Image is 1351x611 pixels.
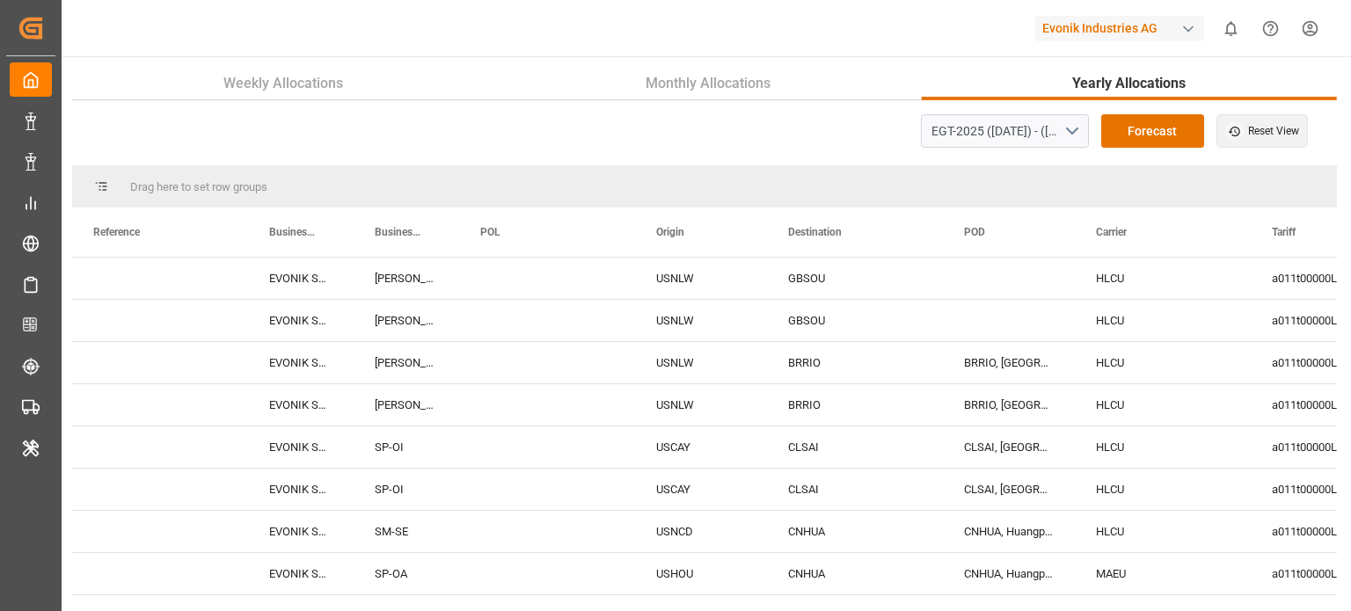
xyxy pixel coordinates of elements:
[248,258,354,299] div: EVONIK SMART MATERIALS
[130,180,267,193] span: Drag here to set row groups
[1075,384,1251,426] div: HLCU
[635,469,767,510] div: USCAY
[354,553,459,594] div: SP-OA
[943,342,1075,383] div: BRRIO, [GEOGRAPHIC_DATA]
[248,511,354,552] div: EVONIK SMART MATERIALS
[964,226,985,238] span: POD
[354,300,459,341] div: [PERSON_NAME]
[767,469,943,510] div: CLSAI
[354,258,459,299] div: [PERSON_NAME]
[248,469,354,510] div: EVONIK SPECIALTY ADDITIVES
[93,226,140,238] span: Reference
[656,226,684,238] span: Origin
[480,226,500,238] span: POL
[354,511,459,552] div: SM-SE
[635,511,767,552] div: USNCD
[1075,342,1251,383] div: HLCU
[767,300,943,341] div: GBSOU
[1075,426,1251,468] div: HLCU
[635,384,767,426] div: USNLW
[943,553,1075,594] div: CNHUA, Huangpu Pt
[248,384,354,426] div: EVONIK SMART MATERIALS
[248,553,354,594] div: EVONIK SPECIALTY ADDITIVES
[1075,511,1251,552] div: HLCU
[1075,300,1251,341] div: HLCU
[943,469,1075,510] div: CLSAI, [GEOGRAPHIC_DATA]
[269,226,317,238] span: Business Unit
[767,426,943,468] div: CLSAI
[767,258,943,299] div: GBSOU
[1065,73,1193,94] span: Yearly Allocations
[375,226,422,238] span: Business Line
[248,300,354,341] div: EVONIK SMART MATERIALS
[248,342,354,383] div: EVONIK SMART MATERIALS
[1251,9,1290,48] button: Help Center
[635,553,767,594] div: USHOU
[635,426,767,468] div: USCAY
[635,258,767,299] div: USNLW
[767,384,943,426] div: BRRIO
[1075,553,1251,594] div: MAEU
[354,426,459,468] div: SP-OI
[1075,469,1251,510] div: HLCU
[767,342,943,383] div: BRRIO
[1075,258,1251,299] div: HLCU
[635,300,767,341] div: USNLW
[943,426,1075,468] div: CLSAI, [GEOGRAPHIC_DATA]
[1272,226,1296,238] span: Tariff
[943,384,1075,426] div: BRRIO, [GEOGRAPHIC_DATA]
[767,511,943,552] div: CNHUA
[1035,16,1204,41] div: Evonik Industries AG
[1096,226,1127,238] span: Carrier
[767,553,943,594] div: CNHUA
[1101,114,1205,148] button: Forecast
[248,426,354,468] div: EVONIK SPECIALTY ADDITIVES
[72,67,494,100] button: Weekly Allocations
[354,384,459,426] div: [PERSON_NAME]
[354,342,459,383] div: [PERSON_NAME]
[921,114,1089,148] button: open menu
[354,469,459,510] div: SP-OI
[1216,114,1308,148] button: Reset View
[635,342,767,383] div: USNLW
[921,67,1337,100] button: Yearly Allocations
[1035,11,1211,45] button: Evonik Industries AG
[216,73,350,94] span: Weekly Allocations
[788,226,842,238] span: Destination
[494,67,922,100] button: Monthly Allocations
[931,122,1063,141] div: EGT-2025 ([DATE]) - ([DATE])
[943,511,1075,552] div: CNHUA, Huangpu Pt
[1211,9,1251,48] button: show 0 new notifications
[639,73,778,94] span: Monthly Allocations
